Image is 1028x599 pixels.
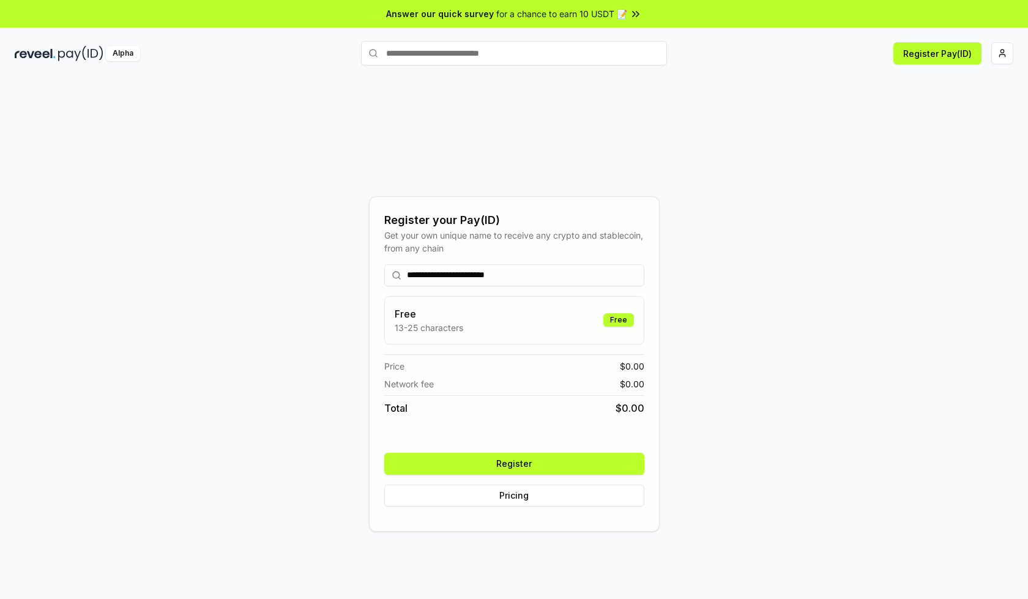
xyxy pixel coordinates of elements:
div: Alpha [106,46,140,61]
span: Network fee [384,378,434,390]
button: Pricing [384,485,644,507]
img: reveel_dark [15,46,56,61]
img: pay_id [58,46,103,61]
span: Answer our quick survey [386,7,494,20]
button: Register [384,453,644,475]
button: Register Pay(ID) [893,42,981,64]
span: $ 0.00 [620,360,644,373]
p: 13-25 characters [395,321,463,334]
div: Register your Pay(ID) [384,212,644,229]
span: Total [384,401,408,415]
span: Price [384,360,404,373]
h3: Free [395,307,463,321]
span: for a chance to earn 10 USDT 📝 [496,7,627,20]
span: $ 0.00 [616,401,644,415]
div: Free [603,313,634,327]
span: $ 0.00 [620,378,644,390]
div: Get your own unique name to receive any crypto and stablecoin, from any chain [384,229,644,255]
